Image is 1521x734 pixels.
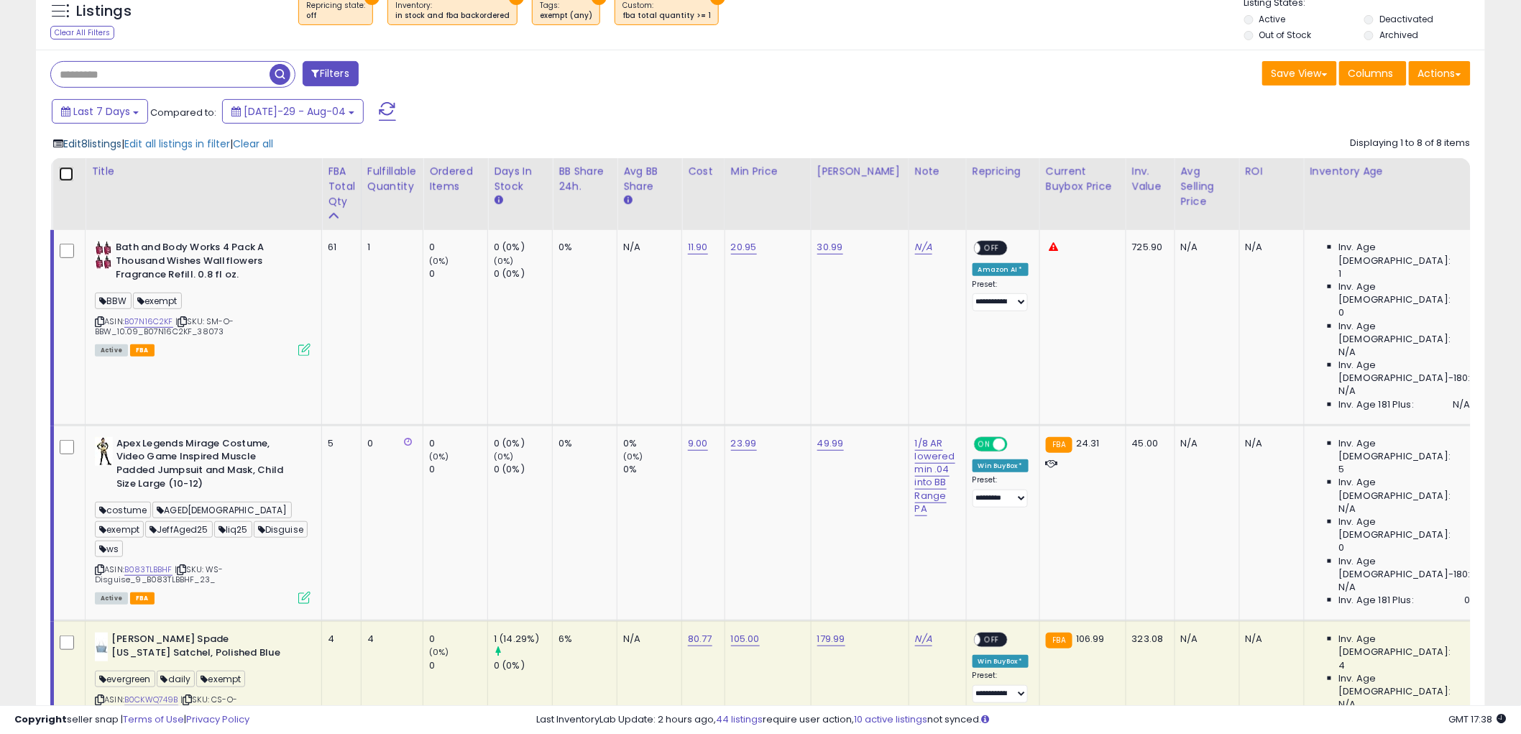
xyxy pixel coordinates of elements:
div: Avg BB Share [623,164,676,194]
div: in stock and fba backordered [395,11,510,21]
div: 0 [429,463,487,476]
div: 0% [623,463,681,476]
span: Inv. Age 181 Plus: [1339,398,1415,411]
button: Save View [1262,61,1337,86]
span: | SKU: WS-Disguise_9_B083TLBBHF_23_ [95,564,224,585]
span: N/A [1339,385,1356,398]
div: Clear All Filters [50,26,114,40]
small: FBA [1046,633,1072,648]
span: 2025-08-12 17:38 GMT [1449,712,1507,726]
span: N/A [1453,398,1471,411]
small: Days In Stock. [494,194,502,207]
div: ASIN: [95,241,311,354]
a: Terms of Use [123,712,184,726]
div: Preset: [973,280,1029,312]
div: 0 [429,659,487,672]
a: 105.00 [731,632,760,646]
a: 10 active listings [855,712,928,726]
span: Inv. Age [DEMOGRAPHIC_DATA]: [1339,320,1471,346]
span: exempt [133,293,182,309]
div: 5 [328,437,350,450]
span: Inv. Age [DEMOGRAPHIC_DATA]: [1339,515,1471,541]
span: exempt [95,521,144,538]
span: Inv. Age [DEMOGRAPHIC_DATA]: [1339,633,1471,659]
span: ON [975,438,993,450]
div: 0 [367,437,412,450]
span: daily [157,671,196,687]
div: 0 (0%) [494,659,552,672]
div: 0% [559,241,606,254]
a: Privacy Policy [186,712,249,726]
div: Min Price [731,164,805,179]
span: Edit all listings in filter [124,137,230,151]
small: (0%) [429,646,449,658]
img: 21zEgiFJHaL._SL40_.jpg [95,633,108,661]
div: Win BuyBox * [973,459,1029,472]
span: | SKU: SM-O-BBW_10.09_B07N16C2KF_38073 [95,316,234,337]
div: 0% [623,437,681,450]
div: 1 [367,241,412,254]
button: Columns [1339,61,1407,86]
div: N/A [1181,241,1228,254]
div: 61 [328,241,350,254]
span: 0 [1465,594,1471,607]
button: [DATE]-29 - Aug-04 [222,99,364,124]
small: FBA [1046,437,1072,453]
div: N/A [1181,633,1228,646]
div: 0 (0%) [494,267,552,280]
span: 0 [1339,306,1345,319]
div: Last InventoryLab Update: 2 hours ago, require user action, not synced. [537,713,1507,727]
div: 0 (0%) [494,437,552,450]
label: Deactivated [1379,13,1433,25]
div: 4 [367,633,412,646]
label: Archived [1379,29,1418,41]
div: seller snap | | [14,713,249,727]
div: N/A [1181,437,1228,450]
div: BB Share 24h. [559,164,611,194]
div: 725.90 [1132,241,1164,254]
div: 0 [429,267,487,280]
div: exempt (any) [540,11,592,21]
div: Displaying 1 to 8 of 8 items [1351,137,1471,150]
span: Inv. Age [DEMOGRAPHIC_DATA]: [1339,280,1471,306]
small: (0%) [429,255,449,267]
span: Clear all [233,137,273,151]
button: Filters [303,61,359,86]
div: 0 [429,241,487,254]
div: Cost [688,164,719,179]
div: N/A [623,241,671,254]
span: Last 7 Days [73,104,130,119]
div: N/A [1246,633,1293,646]
a: B083TLBBHF [124,564,173,576]
div: Preset: [973,475,1029,508]
div: ROI [1246,164,1298,179]
span: [DATE]-29 - Aug-04 [244,104,346,119]
span: N/A [1339,346,1356,359]
span: Inv. Age 181 Plus: [1339,594,1415,607]
div: Title [91,164,316,179]
div: 0 (0%) [494,463,552,476]
span: Inv. Age [DEMOGRAPHIC_DATA]-180: [1339,555,1471,581]
span: OFF [980,634,1003,646]
span: BBW [95,293,132,309]
span: AGED[DEMOGRAPHIC_DATA] [152,502,291,518]
div: FBA Total Qty [328,164,355,209]
a: 9.00 [688,436,708,451]
span: N/A [1339,503,1356,515]
div: Days In Stock [494,164,546,194]
a: B07N16C2KF [124,316,173,328]
span: evergreen [95,671,155,687]
div: 323.08 [1132,633,1164,646]
a: 179.99 [817,632,845,646]
a: N/A [915,240,932,254]
div: ASIN: [95,437,311,602]
span: 1 [1339,267,1342,280]
div: 1 (14.29%) [494,633,552,646]
div: | | [53,137,273,151]
div: 45.00 [1132,437,1164,450]
small: (0%) [429,451,449,462]
span: Inv. Age [DEMOGRAPHIC_DATA]: [1339,241,1471,267]
span: N/A [1339,581,1356,594]
button: Last 7 Days [52,99,148,124]
div: 0 (0%) [494,241,552,254]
